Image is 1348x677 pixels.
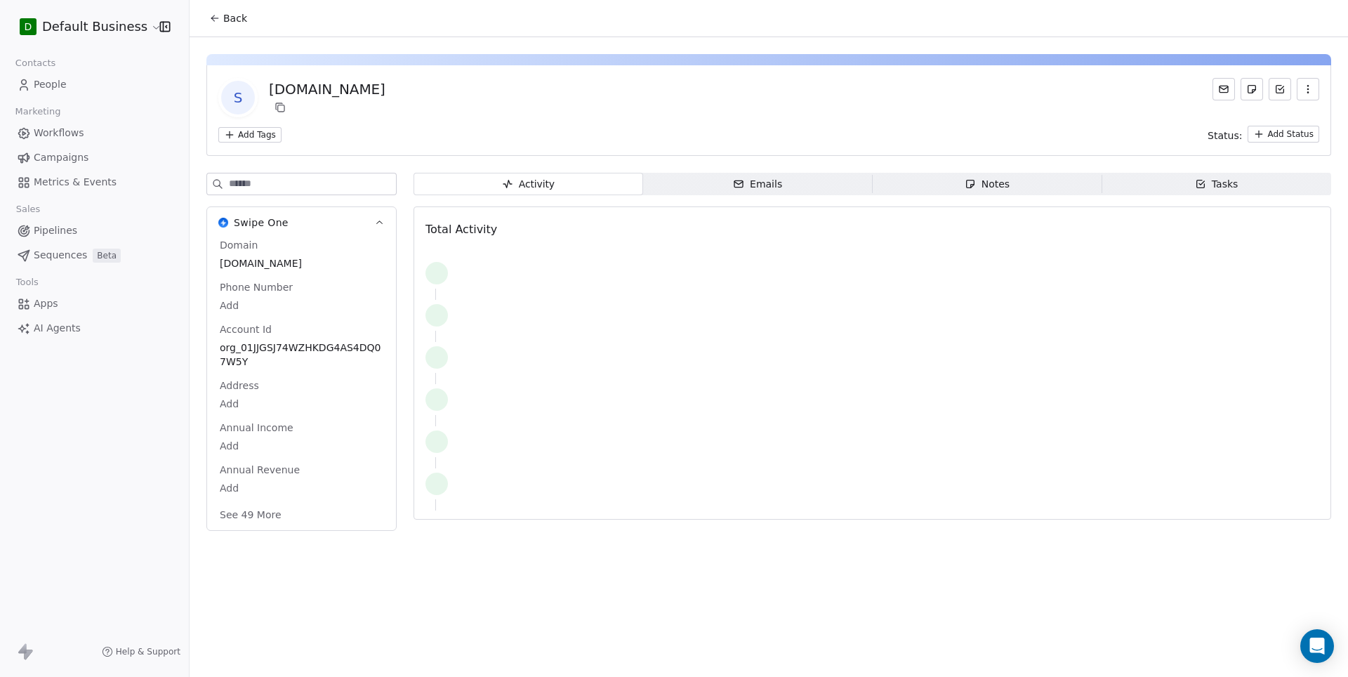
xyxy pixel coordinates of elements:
[1195,177,1238,192] div: Tasks
[201,6,256,31] button: Back
[220,481,383,495] span: Add
[220,298,383,313] span: Add
[217,322,275,336] span: Account Id
[93,249,121,263] span: Beta
[10,199,46,220] span: Sales
[217,280,296,294] span: Phone Number
[9,101,67,122] span: Marketing
[11,292,178,315] a: Apps
[11,73,178,96] a: People
[269,79,385,99] div: [DOMAIN_NAME]
[25,20,32,34] span: D
[220,397,383,411] span: Add
[102,646,180,657] a: Help & Support
[220,341,383,369] span: org_01JJGSJ74WZHKDG4AS4DQ07W5Y
[34,77,67,92] span: People
[42,18,147,36] span: Default Business
[211,502,290,527] button: See 49 More
[220,439,383,453] span: Add
[1248,126,1319,143] button: Add Status
[1208,129,1242,143] span: Status:
[11,219,178,242] a: Pipelines
[1300,629,1334,663] div: Open Intercom Messenger
[217,463,303,477] span: Annual Revenue
[223,11,247,25] span: Back
[221,81,255,114] span: s
[116,646,180,657] span: Help & Support
[217,421,296,435] span: Annual Income
[218,218,228,228] img: Swipe One
[207,207,396,238] button: Swipe OneSwipe One
[217,238,260,252] span: Domain
[34,126,84,140] span: Workflows
[11,146,178,169] a: Campaigns
[34,150,88,165] span: Campaigns
[17,15,150,39] button: DDefault Business
[965,177,1010,192] div: Notes
[425,223,497,236] span: Total Activity
[34,223,77,238] span: Pipelines
[10,272,44,293] span: Tools
[34,248,87,263] span: Sequences
[34,296,58,311] span: Apps
[34,321,81,336] span: AI Agents
[34,175,117,190] span: Metrics & Events
[217,379,262,393] span: Address
[11,317,178,340] a: AI Agents
[733,177,782,192] div: Emails
[11,171,178,194] a: Metrics & Events
[234,216,289,230] span: Swipe One
[220,256,383,270] span: [DOMAIN_NAME]
[218,127,282,143] button: Add Tags
[11,121,178,145] a: Workflows
[207,238,396,530] div: Swipe OneSwipe One
[11,244,178,267] a: SequencesBeta
[9,53,62,74] span: Contacts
